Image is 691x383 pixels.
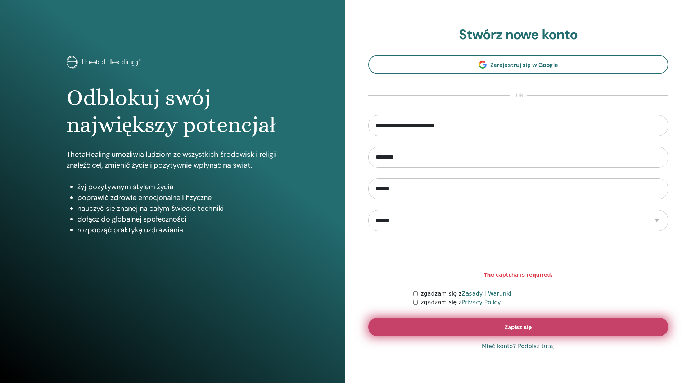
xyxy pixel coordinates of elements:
li: dołącz do globalnej społeczności [77,214,279,224]
strong: The captcha is required. [484,271,553,279]
h1: Odblokuj swój największy potencjał [67,85,279,138]
iframe: reCAPTCHA [464,242,573,270]
p: ThetaHealing umożliwia ludziom ze wszystkich środowisk i religii znaleźć cel, zmienić życie i poz... [67,149,279,170]
a: Mieć konto? Podpisz tutaj [482,342,555,351]
li: poprawić zdrowie emocjonalne i fizyczne [77,192,279,203]
h2: Stwórz nowe konto [368,27,668,43]
li: nauczyć się znanej na całym świecie techniki [77,203,279,214]
li: rozpocząć praktykę uzdrawiania [77,224,279,235]
a: Zarejestruj się w Google [368,55,668,74]
label: zgadzam się z [421,298,501,307]
a: Zasady i Warunki [462,290,511,297]
span: Zapisz się [505,323,532,331]
label: zgadzam się z [421,289,511,298]
button: Zapisz się [368,318,668,336]
span: Zarejestruj się w Google [490,61,558,69]
li: żyj pozytywnym stylem życia [77,181,279,192]
a: Privacy Policy [462,299,501,306]
span: lub [510,91,527,100]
